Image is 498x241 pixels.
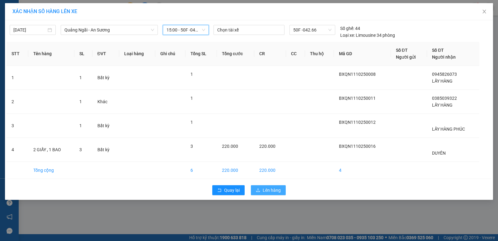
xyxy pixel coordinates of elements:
span: 1 [190,96,193,101]
span: 3 [190,144,193,149]
td: 6 [186,162,217,179]
th: Ghi chú [155,42,186,66]
span: Loại xe: [340,32,355,39]
span: upload [256,188,260,193]
span: 3 [79,147,82,152]
button: rollbackQuay lại [212,185,245,195]
span: BXQN1110250012 [339,120,376,125]
th: Tổng cước [217,42,254,66]
th: Thu hộ [305,42,334,66]
span: 220.000 [259,144,275,149]
td: 220.000 [217,162,254,179]
button: uploadLên hàng [251,185,286,195]
span: Người nhận [432,55,456,60]
td: Bất kỳ [92,66,119,90]
span: Lên hàng [263,187,281,194]
td: 4 [7,138,28,162]
div: Limousine 34 phòng [340,32,395,39]
td: Tổng cộng [28,162,74,179]
span: Số ĐT [396,48,408,53]
span: 1 [79,75,82,80]
span: 1 [190,72,193,77]
td: 1 [7,66,28,90]
span: Quay lại [224,187,240,194]
td: 220.000 [254,162,286,179]
span: Người gửi [396,55,416,60]
div: 44 [340,25,360,32]
th: Loại hàng [119,42,155,66]
th: ĐVT [92,42,119,66]
input: 11/10/2025 [13,27,46,33]
span: LẤY HÀNG PHÚC [432,127,465,132]
span: Quảng Ngãi - An Sương [64,25,154,35]
span: 0945826073 [432,72,457,77]
td: 2 GIẤY , 1 BAO [28,138,74,162]
span: LẤY HÀNG [432,103,453,108]
span: 0385039322 [432,96,457,101]
span: Số ghế: [340,25,354,32]
span: LẤY HÀNG [432,79,453,84]
span: DUYÊN [432,151,446,156]
span: 1 [79,99,82,104]
th: CR [254,42,286,66]
td: 4 [334,162,391,179]
th: Mã GD [334,42,391,66]
span: down [151,28,154,32]
th: Tổng SL [186,42,217,66]
span: BXQN1110250008 [339,72,376,77]
td: Khác [92,90,119,114]
td: 3 [7,114,28,138]
span: 1 [190,120,193,125]
th: CC [286,42,305,66]
span: XÁC NHẬN SỐ HÀNG LÊN XE [12,8,77,14]
span: BXQN1110250011 [339,96,376,101]
span: 220.000 [222,144,238,149]
td: Bất kỳ [92,114,119,138]
span: 1 [79,123,82,128]
span: BXQN1110250016 [339,144,376,149]
span: Số ĐT [432,48,444,53]
td: Bất kỳ [92,138,119,162]
span: 50F -042.66 [293,25,331,35]
span: close [482,9,487,14]
th: Tên hàng [28,42,74,66]
span: rollback [217,188,222,193]
td: 2 [7,90,28,114]
th: SL [74,42,92,66]
button: Close [476,3,493,21]
span: 15:00 - 50F -042.66 [167,25,205,35]
th: STT [7,42,28,66]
